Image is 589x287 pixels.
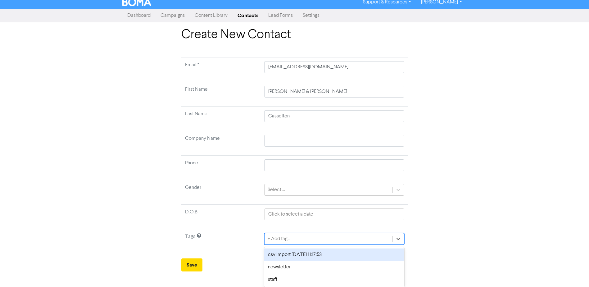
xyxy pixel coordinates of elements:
[181,156,261,180] td: Phone
[181,205,261,229] td: D.O.B
[181,82,261,107] td: First Name
[181,229,261,254] td: Tags
[181,27,408,42] h1: Create New Contact
[264,261,404,273] div: newsletter
[263,9,298,22] a: Lead Forms
[264,248,404,261] div: csv import [DATE] 11:17:53
[156,9,190,22] a: Campaigns
[122,9,156,22] a: Dashboard
[181,131,261,156] td: Company Name
[181,258,202,271] button: Save
[298,9,324,22] a: Settings
[233,9,263,22] a: Contacts
[181,107,261,131] td: Last Name
[190,9,233,22] a: Content Library
[181,57,261,82] td: Required
[268,186,285,194] div: Select ...
[264,273,404,286] div: staff
[268,235,290,243] div: + Add tag...
[181,180,261,205] td: Gender
[558,257,589,287] iframe: Chat Widget
[264,208,404,220] input: Click to select a date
